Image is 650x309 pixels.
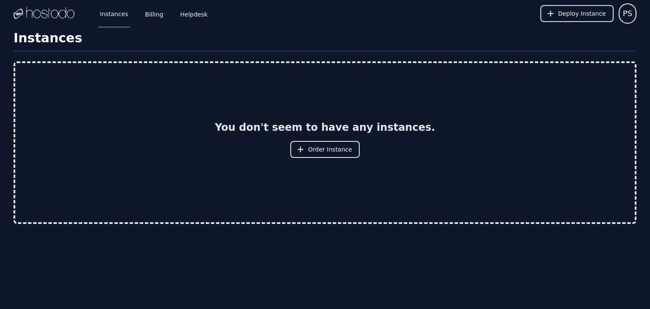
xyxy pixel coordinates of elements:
span: Order Instance [308,145,352,154]
button: User menu [619,3,636,24]
button: Order Instance [290,141,360,158]
img: Logo [14,7,74,20]
h2: You don't seem to have any instances. [215,121,435,134]
button: Deploy Instance [540,5,614,22]
h1: Instances [14,30,636,51]
span: Deploy Instance [558,9,606,18]
span: PS [623,8,632,19]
